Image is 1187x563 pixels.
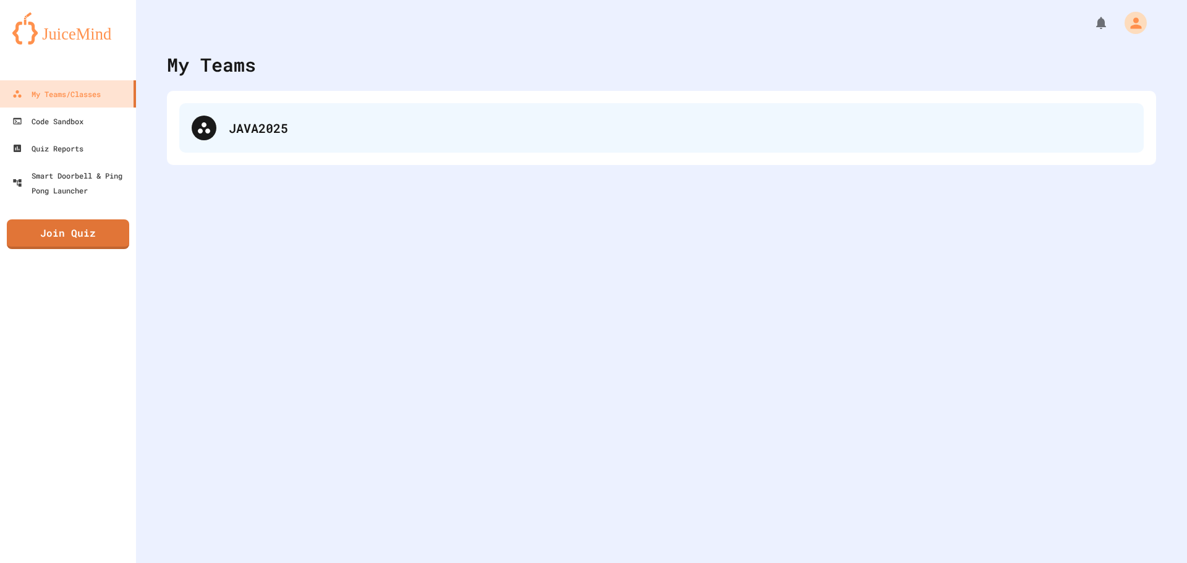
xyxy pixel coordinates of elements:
[12,168,131,198] div: Smart Doorbell & Ping Pong Launcher
[229,119,1131,137] div: JAVA2025
[12,12,124,44] img: logo-orange.svg
[179,103,1144,153] div: JAVA2025
[7,219,129,249] a: Join Quiz
[167,51,256,78] div: My Teams
[1112,9,1150,37] div: My Account
[12,87,101,101] div: My Teams/Classes
[12,114,83,129] div: Code Sandbox
[12,141,83,156] div: Quiz Reports
[1071,12,1112,33] div: My Notifications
